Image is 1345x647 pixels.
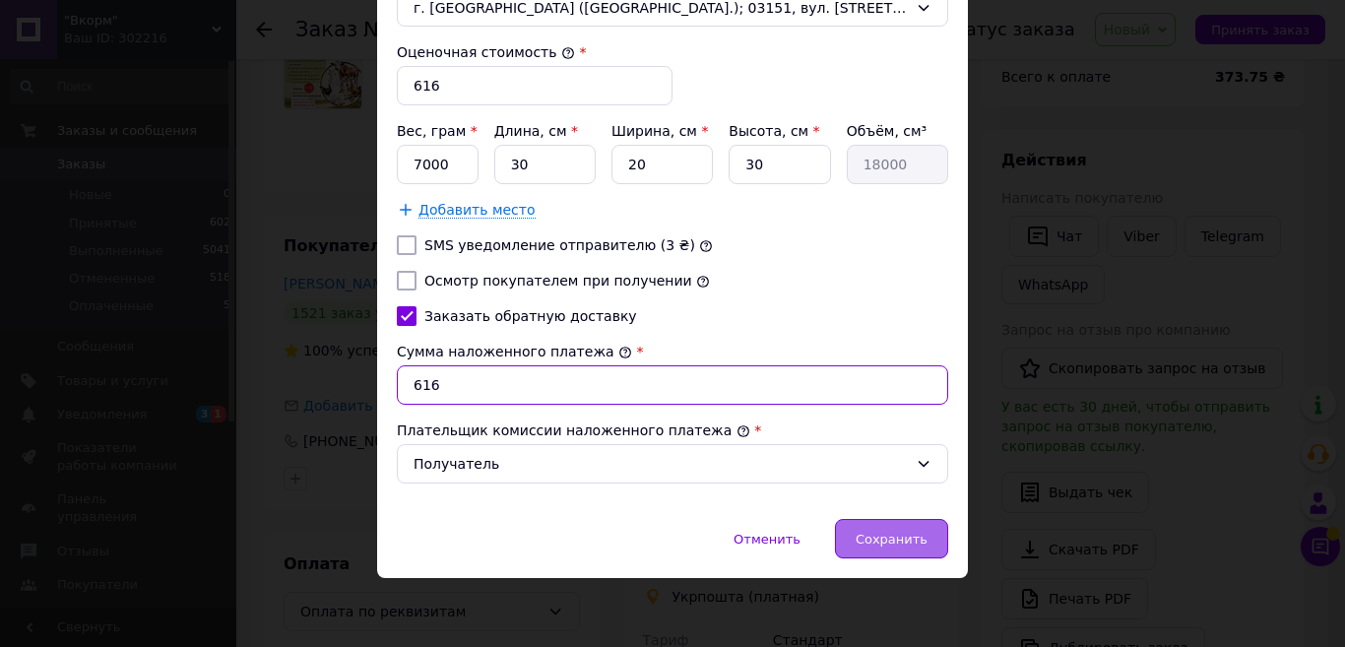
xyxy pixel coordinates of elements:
[397,123,478,139] label: Вес, грам
[847,121,948,141] div: Объём, см³
[424,237,695,253] label: SMS уведомление отправителю (3 ₴)
[397,344,632,359] label: Сумма наложенного платежа
[611,123,708,139] label: Ширина, см
[734,532,801,547] span: Отменить
[414,453,908,475] div: Получатель
[494,123,578,139] label: Длина, см
[397,44,575,60] label: Оценочная стоимость
[397,421,948,440] div: Плательщик комиссии наложенного платежа
[856,532,928,547] span: Сохранить
[424,273,692,289] label: Осмотр покупателем при получении
[424,308,637,324] label: Заказать обратную доставку
[729,123,819,139] label: Высота, см
[418,202,536,219] span: Добавить место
